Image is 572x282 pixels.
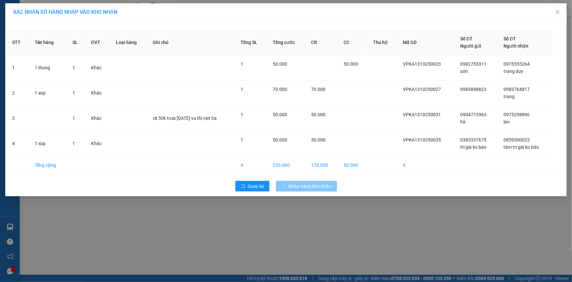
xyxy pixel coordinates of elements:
th: CR [306,30,338,55]
span: 70.000 [273,87,287,92]
td: 4 [235,156,267,174]
span: 70.000 [311,87,325,92]
span: VPKA1310250035 [403,137,441,142]
span: lan [504,119,510,124]
span: 1 [241,112,243,117]
span: VPKA1310250031 [403,112,441,117]
span: 50.000 [273,137,287,142]
th: SL [67,30,86,55]
span: VPKA1310250023 [403,61,441,67]
span: trang duy [504,69,523,74]
span: Nhập hàng kho nhận [288,183,332,190]
span: tâm tri giá ko báo [504,144,539,150]
th: Ghi chú [148,30,235,55]
span: Số ĐT [504,36,516,41]
span: trang [504,94,515,99]
span: 50.000 [344,61,358,67]
td: 4 [398,156,455,174]
span: 1 [72,116,75,121]
th: CC [339,30,368,55]
span: rollback [241,184,245,189]
span: 0383337675 [460,137,486,142]
span: ck 50k trưa [DATE] vu thị viet ha [153,116,217,121]
th: Tổng cước [267,30,306,55]
span: tri giá ko báo [460,144,486,150]
button: Close [548,3,567,22]
span: Người gửi [460,43,481,49]
td: 1 thung [30,55,68,80]
td: 1 xop [30,80,68,106]
span: 1 [241,87,243,92]
th: ĐVT [86,30,111,55]
span: 0975555264 [504,61,530,67]
span: 0982755311 [460,61,486,67]
span: 0859300023 [504,137,530,142]
span: Quay lại [248,183,264,190]
span: 1 [72,141,75,146]
th: Loại hàng [111,30,148,55]
span: Số ĐT [460,36,473,41]
button: rollbackQuay lại [235,181,269,191]
span: XÁC NHẬN SỐ HÀNG NHẬP VÀO KHO NHẬN [13,9,117,15]
span: 0975298896 [504,112,530,117]
span: 1 [72,65,75,70]
td: Khác [86,131,111,156]
td: 1 xop [30,131,68,156]
span: 1 [72,90,75,96]
td: Khác [86,55,111,80]
span: 50.000 [311,137,325,142]
td: 3 [7,106,30,131]
td: Tổng cộng [30,156,68,174]
span: Người nhận [504,43,529,49]
span: VPKA1310250027 [403,87,441,92]
th: STT [7,30,30,55]
td: 220.000 [267,156,306,174]
td: Khác [86,80,111,106]
button: Nhập hàng kho nhận [276,181,337,191]
th: Tổng SL [235,30,267,55]
th: Thu hộ [368,30,398,55]
span: 50.000 [273,61,287,67]
span: 0904773963 [460,112,486,117]
td: 170.000 [306,156,338,174]
span: 50.000 [273,112,287,117]
span: loading [281,184,288,188]
span: 0983848823 [460,87,486,92]
td: 1 [7,55,30,80]
th: Tên hàng [30,30,68,55]
span: close [555,10,560,15]
span: hà [460,119,465,124]
td: 4 [7,131,30,156]
td: 50.000 [339,156,368,174]
span: 0983764817 [504,87,530,92]
span: sơn [460,69,468,74]
td: Khác [86,106,111,131]
td: 2 [7,80,30,106]
th: Mã GD [398,30,455,55]
span: 50.000 [311,112,325,117]
span: 1 [241,137,243,142]
span: 1 [241,61,243,67]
